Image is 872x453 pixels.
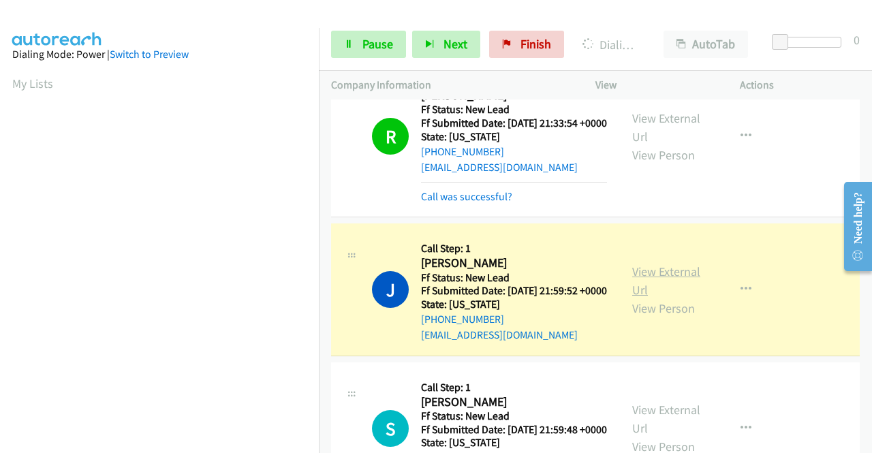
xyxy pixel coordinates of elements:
h2: [PERSON_NAME] [421,394,607,410]
a: Switch to Preview [110,48,189,61]
p: View [595,77,715,93]
p: Company Information [331,77,571,93]
a: [PHONE_NUMBER] [421,145,504,158]
a: View External Url [632,110,700,144]
h5: Ff Status: New Lead [421,103,607,116]
a: [EMAIL_ADDRESS][DOMAIN_NAME] [421,328,578,341]
a: Finish [489,31,564,58]
div: The call is yet to be attempted [372,410,409,447]
a: [PHONE_NUMBER] [421,313,504,326]
h5: Ff Submitted Date: [DATE] 21:59:52 +0000 [421,284,607,298]
span: Next [443,36,467,52]
a: Call was successful? [421,190,512,203]
h5: Ff Submitted Date: [DATE] 21:33:54 +0000 [421,116,607,130]
p: Actions [740,77,860,93]
h1: S [372,410,409,447]
a: My Lists [12,76,53,91]
button: AutoTab [664,31,748,58]
h5: Ff Submitted Date: [DATE] 21:59:48 +0000 [421,423,607,437]
span: Finish [520,36,551,52]
h1: J [372,271,409,308]
h1: R [372,118,409,155]
a: View External Url [632,264,700,298]
div: 0 [854,31,860,49]
p: Dialing [PERSON_NAME] [582,35,639,54]
a: View External Url [632,402,700,436]
a: Pause [331,31,406,58]
h5: State: [US_STATE] [421,130,607,144]
div: Dialing Mode: Power | [12,46,307,63]
h2: [PERSON_NAME] [421,255,607,271]
a: View Person [632,300,695,316]
h5: State: [US_STATE] [421,298,607,311]
a: [EMAIL_ADDRESS][DOMAIN_NAME] [421,161,578,174]
h5: Call Step: 1 [421,381,607,394]
button: Next [412,31,480,58]
h5: Ff Status: New Lead [421,271,607,285]
a: View Person [632,147,695,163]
h5: Ff Status: New Lead [421,409,607,423]
h5: Call Step: 1 [421,242,607,255]
iframe: Resource Center [833,172,872,281]
span: Pause [362,36,393,52]
h5: State: [US_STATE] [421,436,607,450]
